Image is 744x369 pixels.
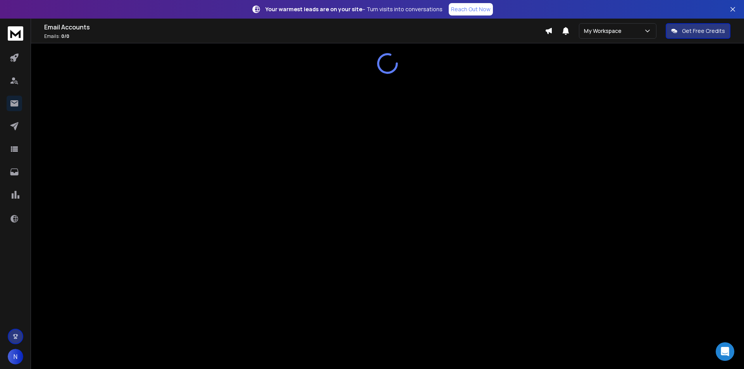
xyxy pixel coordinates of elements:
[44,22,545,32] h1: Email Accounts
[265,5,443,13] p: – Turn visits into conversations
[61,33,69,39] span: 0 / 0
[265,5,362,13] strong: Your warmest leads are on your site
[451,5,491,13] p: Reach Out Now
[8,26,23,41] img: logo
[682,27,725,35] p: Get Free Credits
[8,349,23,364] button: N
[449,3,493,15] a: Reach Out Now
[44,33,545,39] p: Emails :
[716,342,734,361] div: Open Intercom Messenger
[584,27,625,35] p: My Workspace
[666,23,730,39] button: Get Free Credits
